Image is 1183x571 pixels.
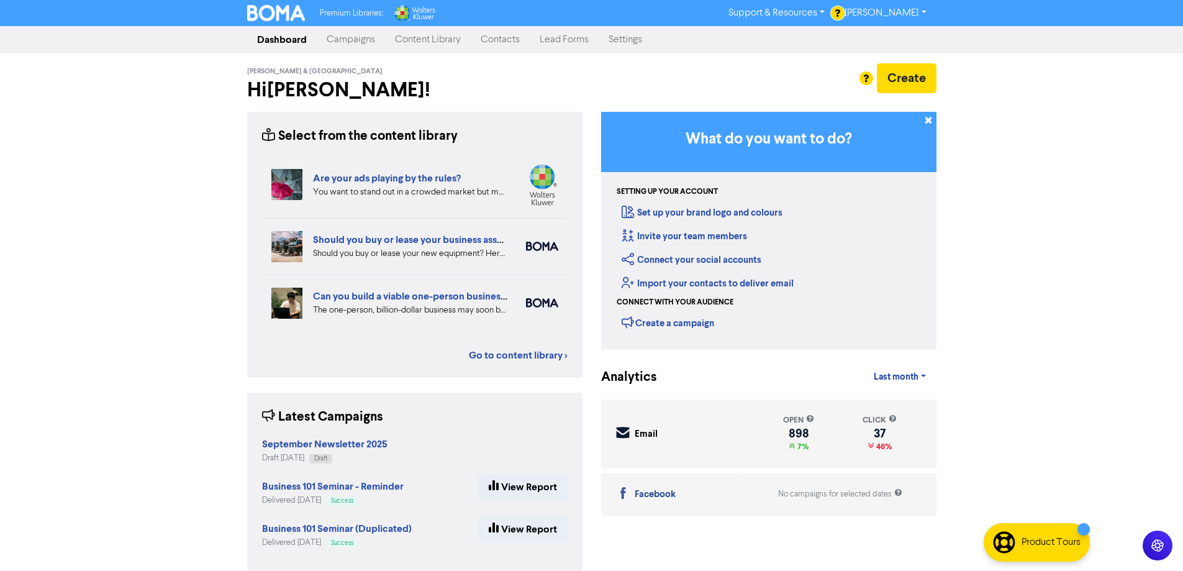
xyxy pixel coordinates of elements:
[622,207,782,219] a: Set up your brand logo and colours
[783,429,814,439] div: 898
[262,452,388,464] div: Draft [DATE]
[835,3,936,23] a: [PERSON_NAME]
[864,365,936,390] a: Last month
[622,278,794,290] a: Import your contacts to deliver email
[314,455,327,462] span: Draft
[601,368,641,387] div: Analytics
[471,27,530,52] a: Contacts
[718,3,835,23] a: Support & Resources
[262,524,412,534] a: Business 101 Seminar (Duplicated)
[622,313,714,332] div: Create a campaign
[783,414,814,426] div: open
[526,298,558,308] img: boma
[863,414,897,426] div: click
[620,130,918,148] h3: What do you want to do?
[262,537,412,549] div: Delivered [DATE]
[317,27,385,52] a: Campaigns
[393,5,435,21] img: Wolters Kluwer
[247,78,582,102] h2: Hi [PERSON_NAME] !
[877,63,936,93] button: Create
[262,127,458,146] div: Select from the content library
[247,5,306,21] img: BOMA Logo
[247,67,383,76] span: [PERSON_NAME] & [GEOGRAPHIC_DATA]
[313,186,507,199] div: You want to stand out in a crowded market but make sure your ads are compliant with the rules. Fi...
[601,112,936,350] div: Getting Started in BOMA
[617,186,718,198] div: Setting up your account
[331,540,353,546] span: Success
[599,27,652,52] a: Settings
[262,523,412,535] strong: Business 101 Seminar (Duplicated)
[478,474,568,500] a: View Report
[795,442,809,452] span: 7%
[635,427,658,442] div: Email
[635,488,676,502] div: Facebook
[530,27,599,52] a: Lead Forms
[262,482,404,492] a: Business 101 Seminar - Reminder
[622,254,761,266] a: Connect your social accounts
[622,231,747,242] a: Invite your team members
[1121,511,1183,571] iframe: Chat Widget
[247,27,317,52] a: Dashboard
[313,172,461,185] a: Are your ads playing by the rules?
[313,234,515,246] a: Should you buy or lease your business assets?
[778,488,902,500] div: No campaigns for selected dates
[320,9,383,17] span: Premium Libraries:
[313,290,509,303] a: Can you build a viable one-person business?
[262,438,388,450] strong: September Newsletter 2025
[262,440,388,450] a: September Newsletter 2025
[313,304,507,317] div: The one-person, billion-dollar business may soon become a reality. But what are the pros and cons...
[262,495,404,506] div: Delivered [DATE]
[617,297,733,308] div: Connect with your audience
[874,442,892,452] span: 46%
[874,372,918,383] span: Last month
[385,27,471,52] a: Content Library
[478,516,568,542] a: View Report
[331,498,353,504] span: Success
[526,164,558,206] img: wolters_kluwer
[262,408,383,427] div: Latest Campaigns
[313,247,507,260] div: Should you buy or lease your new equipment? Here are some pros and cons of each. We also can revi...
[469,348,568,363] a: Go to content library >
[262,480,404,493] strong: Business 101 Seminar - Reminder
[863,429,897,439] div: 37
[526,242,558,251] img: boma_accounting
